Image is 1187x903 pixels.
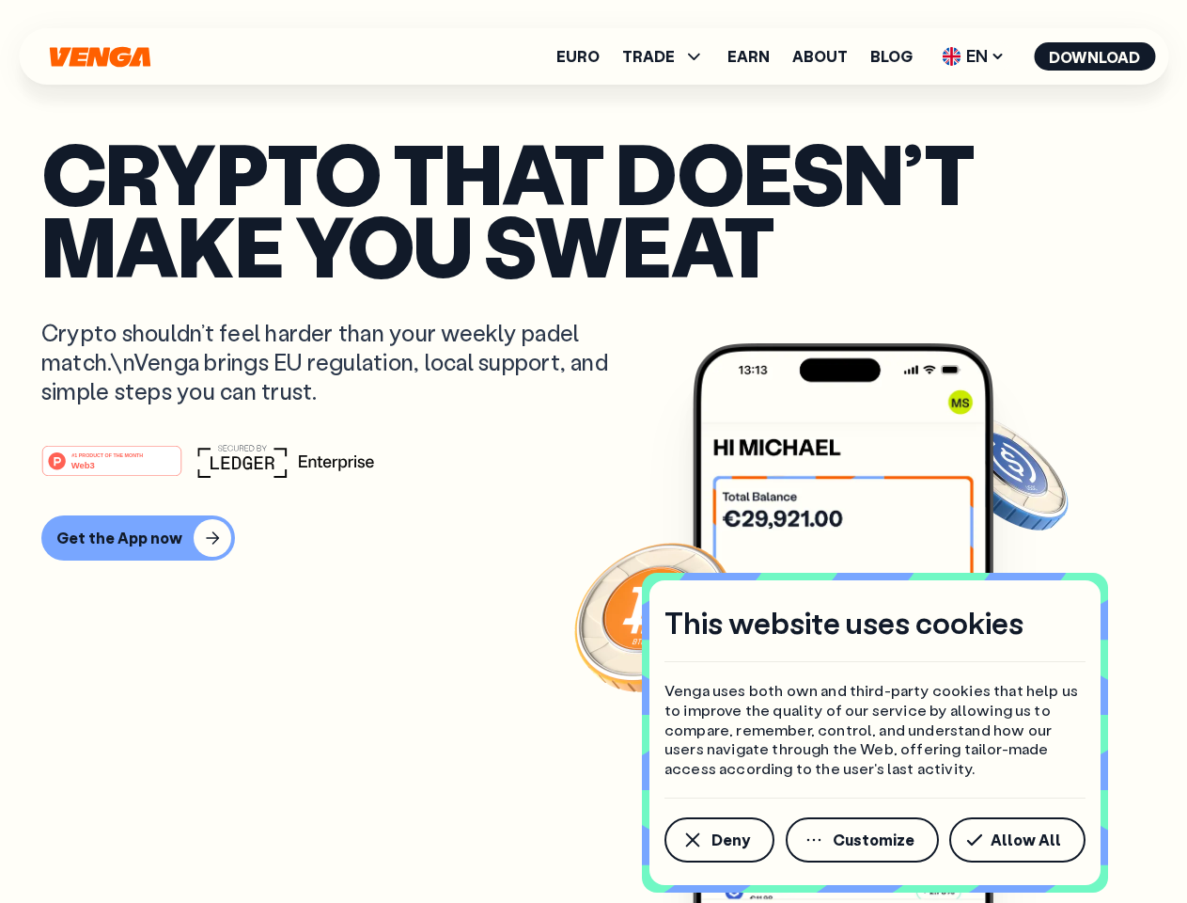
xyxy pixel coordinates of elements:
a: Blog [870,49,913,64]
button: Download [1034,42,1155,71]
p: Crypto shouldn’t feel harder than your weekly padel match.\nVenga brings EU regulation, local sup... [41,318,635,406]
span: TRADE [622,45,705,68]
span: TRADE [622,49,675,64]
span: EN [935,41,1011,71]
img: Bitcoin [570,531,740,701]
a: Earn [727,49,770,64]
div: Get the App now [56,529,182,547]
h4: This website uses cookies [664,603,1023,642]
a: Get the App now [41,515,1146,561]
tspan: Web3 [71,459,95,469]
p: Venga uses both own and third-party cookies that help us to improve the quality of our service by... [664,681,1085,779]
a: #1 PRODUCT OF THE MONTHWeb3 [41,456,182,481]
button: Allow All [949,817,1085,863]
a: About [792,49,848,64]
button: Get the App now [41,515,235,561]
img: flag-uk [942,47,961,66]
img: USDC coin [937,404,1072,540]
a: Euro [556,49,600,64]
span: Allow All [991,832,1061,848]
span: Customize [833,832,914,848]
button: Customize [786,817,939,863]
p: Crypto that doesn’t make you sweat [41,136,1146,280]
svg: Home [47,46,152,68]
tspan: #1 PRODUCT OF THE MONTH [71,451,143,457]
button: Deny [664,817,774,863]
span: Deny [711,832,750,848]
